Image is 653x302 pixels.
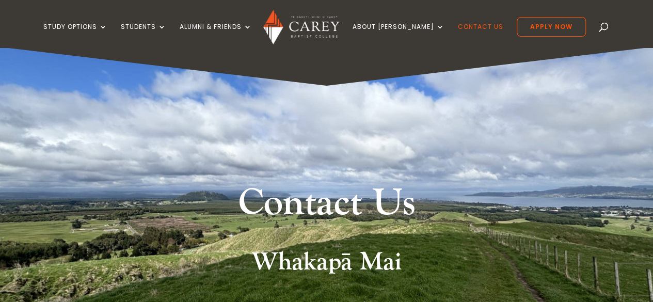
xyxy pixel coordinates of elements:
[517,17,586,37] a: Apply Now
[353,23,444,47] a: About [PERSON_NAME]
[180,23,252,47] a: Alumni & Friends
[263,10,339,44] img: Carey Baptist College
[121,23,166,47] a: Students
[43,23,107,47] a: Study Options
[458,23,503,47] a: Contact Us
[133,179,520,233] h1: Contact Us
[66,247,588,282] h2: Whakapā Mai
